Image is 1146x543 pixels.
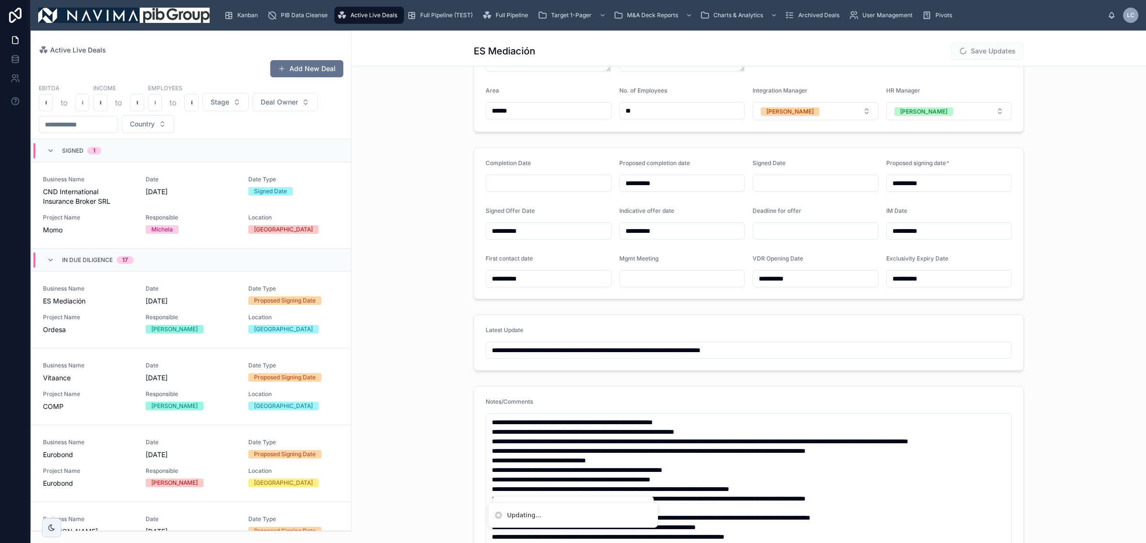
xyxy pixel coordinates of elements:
[146,313,237,321] span: Responsible
[50,45,106,55] span: Active Live Deals
[248,467,340,475] span: Location
[43,402,134,411] span: COMP
[254,479,313,487] div: [GEOGRAPHIC_DATA]
[1127,11,1135,19] span: LC
[479,7,535,24] a: Full Pipeline
[886,255,948,262] span: Exclusivity Expiry Date
[151,325,198,334] div: [PERSON_NAME]
[782,7,846,24] a: Archived Deals
[43,187,134,206] span: CND International Insurance Broker SRL
[146,390,237,398] span: Responsible
[43,296,134,306] span: ES Mediación
[334,7,404,24] a: Active Live Deals
[146,467,237,475] span: Responsible
[43,285,134,292] span: Business Name
[146,373,237,383] span: [DATE]
[886,87,920,94] span: HR Manager
[32,271,351,348] a: Business NameES MediaciónDate[DATE]Date TypeProposed Signing DateProject NameOrdesaResponsible[PE...
[130,119,155,129] span: Country
[496,11,528,19] span: Full Pipeline
[93,147,95,155] div: 1
[43,225,134,235] span: Momo
[254,527,316,535] div: Proposed Signing Date
[217,5,1108,26] div: scrollable content
[61,97,68,108] p: to
[486,159,531,167] span: Completion Date
[254,325,313,334] div: [GEOGRAPHIC_DATA]
[248,390,340,398] span: Location
[474,44,535,58] h1: ES Mediación
[43,373,134,383] span: Vitaance
[486,207,535,214] span: Signed Offer Date
[254,402,313,410] div: [GEOGRAPHIC_DATA]
[486,87,499,94] span: Area
[115,97,122,108] p: to
[146,515,237,523] span: Date
[753,255,803,262] span: VDR Opening Date
[265,7,334,24] a: PIB Data Cleanse
[619,159,690,167] span: Proposed completion date
[486,398,533,405] span: Notes/Comments
[253,93,318,111] button: Select Button
[404,7,479,24] a: Full Pipeline (TEST)
[151,479,198,487] div: [PERSON_NAME]
[886,207,907,214] span: IM Date
[43,176,134,183] span: Business Name
[254,187,287,196] div: Signed Date
[886,102,1012,120] button: Select Button
[248,362,340,369] span: Date Type
[766,107,814,116] div: [PERSON_NAME]
[798,11,839,19] span: Archived Deals
[62,147,84,155] span: Signed
[146,296,237,306] span: [DATE]
[627,11,678,19] span: M&A Deck Reports
[221,7,265,24] a: Kanban
[43,450,134,459] span: Eurobond
[39,45,106,55] a: Active Live Deals
[753,159,785,167] span: Signed Date
[254,450,316,459] div: Proposed Signing Date
[170,97,177,108] p: to
[619,87,667,94] span: No. of Employees
[281,11,328,19] span: PIB Data Cleanse
[350,11,397,19] span: Active Live Deals
[886,159,946,167] span: Proposed signing date
[248,176,340,183] span: Date Type
[919,7,959,24] a: Pivots
[62,256,113,264] span: In Due Diligence
[38,8,210,23] img: App logo
[146,214,237,221] span: Responsible
[43,214,134,221] span: Project Name
[248,515,340,523] span: Date Type
[237,11,258,19] span: Kanban
[254,225,313,234] div: [GEOGRAPHIC_DATA]
[248,285,340,292] span: Date Type
[486,255,533,262] span: First contact date
[151,225,173,234] div: Michela
[753,102,879,120] button: Select Button
[43,390,134,398] span: Project Name
[270,60,343,77] button: Add New Deal
[619,207,674,214] span: Indicative offer date
[146,285,237,292] span: Date
[261,97,298,107] span: Deal Owner
[43,362,134,369] span: Business Name
[211,97,229,107] span: Stage
[146,439,237,446] span: Date
[535,7,611,24] a: Target 1-Pager
[248,313,340,321] span: Location
[900,107,947,116] div: [PERSON_NAME]
[846,7,919,24] a: User Management
[202,93,249,111] button: Select Button
[43,479,134,488] span: Eurobond
[122,115,174,133] button: Select Button
[713,11,763,19] span: Charts & Analytics
[146,362,237,369] span: Date
[122,256,128,264] div: 17
[43,527,134,536] span: [PERSON_NAME]
[248,214,340,221] span: Location
[43,439,134,446] span: Business Name
[151,402,198,410] div: [PERSON_NAME]
[39,84,60,92] label: EBITDA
